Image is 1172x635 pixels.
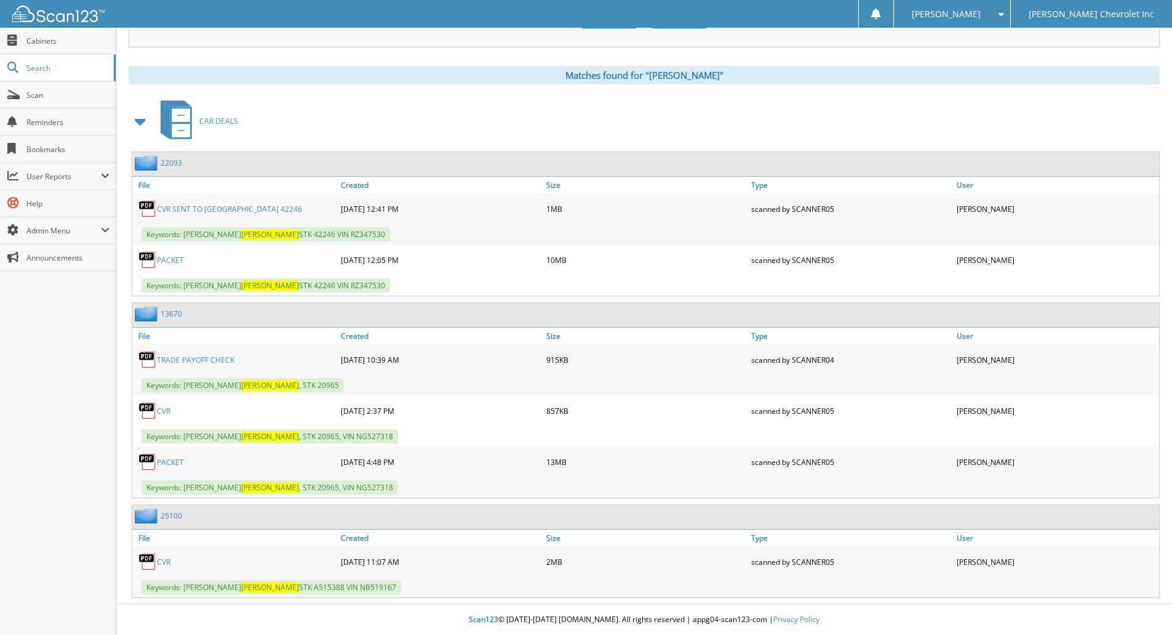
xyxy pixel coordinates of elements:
[748,196,954,221] div: scanned by SCANNER05
[748,177,954,193] a: Type
[138,453,157,471] img: PDF.png
[748,328,954,344] a: Type
[138,350,157,369] img: PDF.png
[161,158,182,168] a: 22093
[153,97,238,145] a: CAR DEALS
[26,198,110,209] span: Help
[132,328,338,344] a: File
[142,480,398,495] span: Keywords: [PERSON_NAME] , STK 20965, VIN NG527318
[748,398,954,423] div: scanned by SCANNER05
[338,347,543,372] div: [DATE] 10:39 AM
[135,508,161,524] img: folder2.png
[157,255,184,265] a: PACKET
[954,530,1159,546] a: User
[338,328,543,344] a: Created
[338,549,543,574] div: [DATE] 11:07 AM
[241,280,299,291] span: [PERSON_NAME]
[543,328,749,344] a: Size
[543,177,749,193] a: Size
[142,378,344,392] span: Keywords: [PERSON_NAME] , STK 20965
[338,398,543,423] div: [DATE] 2:37 PM
[26,36,110,46] span: Cabinets
[26,171,101,182] span: User Reports
[543,196,749,221] div: 1MB
[954,177,1159,193] a: User
[129,66,1160,84] div: Matches found for "[PERSON_NAME]"
[954,549,1159,574] div: [PERSON_NAME]
[138,402,157,420] img: PDF.png
[157,406,170,416] a: CVR
[241,229,299,240] span: [PERSON_NAME]
[199,116,238,126] span: CAR DEALS
[138,552,157,571] img: PDF.png
[132,177,338,193] a: File
[543,248,749,272] div: 10MB
[157,355,234,365] a: TRADE PAYOFF CHECK
[338,530,543,546] a: Created
[469,614,498,625] span: Scan123
[132,530,338,546] a: File
[138,200,157,218] img: PDF.png
[241,582,299,593] span: [PERSON_NAME]
[338,196,543,221] div: [DATE] 12:41 PM
[26,225,101,236] span: Admin Menu
[338,450,543,474] div: [DATE] 4:48 PM
[954,248,1159,272] div: [PERSON_NAME]
[12,6,105,22] img: scan123-logo-white.svg
[954,328,1159,344] a: User
[1029,10,1154,18] span: [PERSON_NAME] Chevrolet Inc
[161,511,182,521] a: 25100
[241,380,299,390] span: [PERSON_NAME]
[912,10,981,18] span: [PERSON_NAME]
[338,248,543,272] div: [DATE] 12:05 PM
[142,580,401,594] span: Keywords: [PERSON_NAME] STK A515388 VIN NB519167
[26,63,108,73] span: Search
[157,204,302,214] a: CVR SENT TO [GEOGRAPHIC_DATA] 42246
[954,347,1159,372] div: [PERSON_NAME]
[26,90,110,100] span: Scan
[142,227,390,241] span: Keywords: [PERSON_NAME] STK 42246 VIN RZ347530
[748,549,954,574] div: scanned by SCANNER05
[241,431,299,442] span: [PERSON_NAME]
[157,557,170,567] a: CVR
[142,429,398,443] span: Keywords: [PERSON_NAME] , STK 20965, VIN NG527318
[748,347,954,372] div: scanned by SCANNER04
[116,605,1172,635] div: © [DATE]-[DATE] [DOMAIN_NAME]. All rights reserved | appg04-scan123-com |
[543,398,749,423] div: 857KB
[748,248,954,272] div: scanned by SCANNER05
[138,251,157,269] img: PDF.png
[543,530,749,546] a: Size
[142,278,390,293] span: Keywords: [PERSON_NAME] STK 42246 VIN RZ347530
[543,347,749,372] div: 915KB
[1110,576,1172,635] iframe: Chat Widget
[748,530,954,546] a: Type
[954,398,1159,423] div: [PERSON_NAME]
[26,144,110,155] span: Bookmarks
[161,309,182,319] a: 13670
[954,450,1159,474] div: [PERSON_NAME]
[157,457,184,467] a: PACKET
[26,117,110,127] span: Reminders
[543,450,749,474] div: 13MB
[954,196,1159,221] div: [PERSON_NAME]
[338,177,543,193] a: Created
[26,253,110,263] span: Announcements
[748,450,954,474] div: scanned by SCANNER05
[543,549,749,574] div: 2MB
[135,306,161,322] img: folder2.png
[135,155,161,171] img: folder2.png
[773,614,819,625] a: Privacy Policy
[241,482,299,493] span: [PERSON_NAME]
